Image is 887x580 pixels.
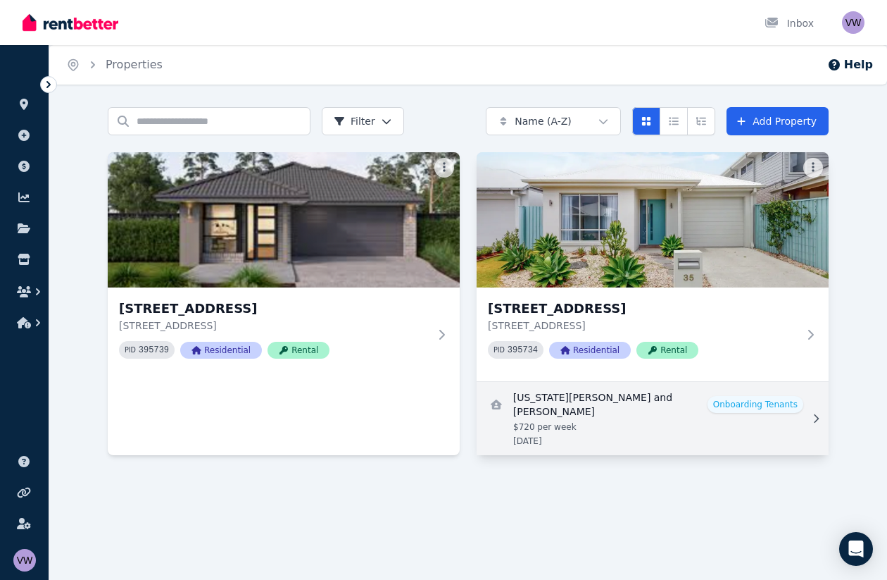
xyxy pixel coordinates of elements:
[632,107,715,135] div: View options
[477,152,829,288] img: 35 Valley Cres, Palmview
[765,16,814,30] div: Inbox
[632,107,660,135] button: Card view
[108,152,460,288] img: 11 Sage Cres, Palmview
[508,345,538,355] code: 395734
[119,319,429,333] p: [STREET_ADDRESS]
[49,45,180,85] nav: Breadcrumb
[119,299,429,319] h3: [STREET_ADDRESS]
[13,549,36,572] img: Victoria Whitbread
[515,114,572,128] span: Name (A-Z)
[660,107,688,135] button: Compact list view
[486,107,621,135] button: Name (A-Z)
[23,12,118,33] img: RentBetter
[488,319,798,333] p: [STREET_ADDRESS]
[803,158,823,178] button: More options
[108,152,460,381] a: 11 Sage Cres, Palmview[STREET_ADDRESS][STREET_ADDRESS]PID 395739ResidentialRental
[268,342,329,359] span: Rental
[180,342,262,359] span: Residential
[488,299,798,319] h3: [STREET_ADDRESS]
[827,56,873,73] button: Help
[549,342,631,359] span: Residential
[687,107,715,135] button: Expanded list view
[322,107,404,135] button: Filter
[726,107,829,135] a: Add Property
[477,382,829,455] a: View details for Georgia Linsen and Katanya Nicholls
[477,152,829,381] a: 35 Valley Cres, Palmview[STREET_ADDRESS][STREET_ADDRESS]PID 395734ResidentialRental
[139,345,169,355] code: 395739
[493,346,505,354] small: PID
[636,342,698,359] span: Rental
[106,58,163,71] a: Properties
[434,158,454,178] button: More options
[334,114,375,128] span: Filter
[839,532,873,566] div: Open Intercom Messenger
[125,346,136,354] small: PID
[842,11,864,34] img: Victoria Whitbread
